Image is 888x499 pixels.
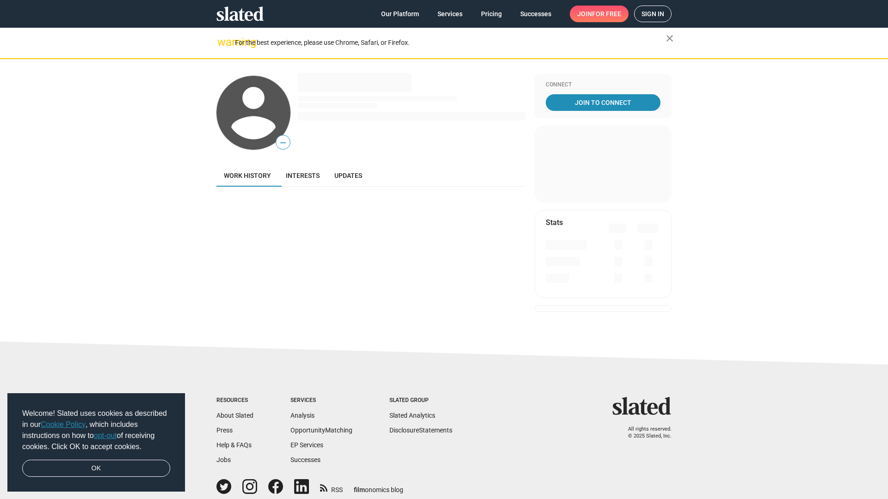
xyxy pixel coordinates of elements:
[381,6,419,22] span: Our Platform
[217,37,228,48] mat-icon: warning
[216,397,253,404] div: Resources
[641,6,664,22] span: Sign in
[438,6,462,22] span: Services
[546,81,660,89] div: Connect
[320,480,343,494] a: RSS
[546,94,660,111] a: Join To Connect
[474,6,509,22] a: Pricing
[334,172,362,179] span: Updates
[546,218,563,227] mat-card-title: Stats
[481,6,502,22] span: Pricing
[389,412,435,419] a: Slated Analytics
[389,397,452,404] div: Slated Group
[286,172,320,179] span: Interests
[374,6,426,22] a: Our Platform
[7,393,185,492] div: cookieconsent
[290,426,352,434] a: OpportunityMatching
[634,6,672,22] a: Sign in
[664,33,675,44] mat-icon: close
[224,172,271,179] span: Work history
[290,397,352,404] div: Services
[592,6,621,22] span: for free
[513,6,559,22] a: Successes
[430,6,470,22] a: Services
[216,456,231,463] a: Jobs
[22,408,170,452] span: Welcome! Slated uses cookies as described in our , which includes instructions on how to of recei...
[216,441,252,449] a: Help & FAQs
[354,486,365,493] span: film
[548,94,659,111] span: Join To Connect
[276,137,290,149] span: —
[216,426,233,434] a: Press
[94,432,117,439] a: opt-out
[22,460,170,477] a: dismiss cookie message
[290,412,314,419] a: Analysis
[290,456,321,463] a: Successes
[216,164,278,187] a: Work history
[41,420,86,428] a: Cookie Policy
[618,426,672,439] p: All rights reserved. © 2025 Slated, Inc.
[354,478,403,494] a: filmonomics blog
[389,426,452,434] a: DisclosureStatements
[577,6,621,22] span: Join
[327,164,370,187] a: Updates
[290,441,323,449] a: EP Services
[570,6,629,22] a: Joinfor free
[278,164,327,187] a: Interests
[520,6,551,22] span: Successes
[216,412,253,419] a: About Slated
[235,37,666,49] div: For the best experience, please use Chrome, Safari, or Firefox.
